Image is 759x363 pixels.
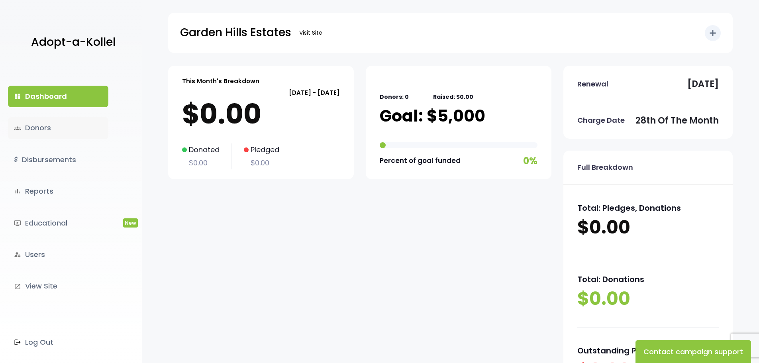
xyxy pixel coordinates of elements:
i: bar_chart [14,188,21,195]
p: [DATE] [687,76,719,92]
p: $0.00 [182,157,220,169]
p: Goal: $5,000 [380,106,485,126]
p: Percent of goal funded [380,155,461,167]
button: Contact campaign support [635,340,751,363]
a: Adopt-a-Kollel [27,23,116,62]
p: Charge Date [577,114,625,127]
a: bar_chartReports [8,181,108,202]
p: Garden Hills Estates [180,23,291,43]
p: $0.00 [577,215,719,240]
i: launch [14,283,21,290]
p: $0.00 [244,157,279,169]
p: Donors: 0 [380,92,409,102]
p: Raised: $0.00 [433,92,473,102]
button: add [705,25,721,41]
i: ondemand_video [14,220,21,227]
p: $0.00 [577,286,719,311]
span: New [123,218,138,228]
a: Log Out [8,332,108,353]
p: $0.00 [182,98,340,130]
p: Full Breakdown [577,161,633,174]
a: $Disbursements [8,149,108,171]
a: Visit Site [295,25,326,41]
p: Adopt-a-Kollel [31,32,116,52]
a: launchView Site [8,275,108,297]
a: groupsDonors [8,117,108,139]
i: dashboard [14,93,21,100]
a: dashboardDashboard [8,86,108,107]
span: groups [14,125,21,132]
a: manage_accountsUsers [8,244,108,265]
p: Donated [182,143,220,156]
p: 0% [523,152,537,169]
i: $ [14,154,18,166]
p: [DATE] - [DATE] [182,87,340,98]
p: This Month's Breakdown [182,76,259,86]
p: Total: Pledges, Donations [577,201,719,215]
p: Total: Donations [577,272,719,286]
a: ondemand_videoEducationalNew [8,212,108,234]
p: 28th of the month [635,113,719,129]
p: Renewal [577,78,608,90]
p: Pledged [244,143,279,156]
i: manage_accounts [14,251,21,258]
i: add [708,28,718,38]
p: Outstanding Pledges [577,343,719,358]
